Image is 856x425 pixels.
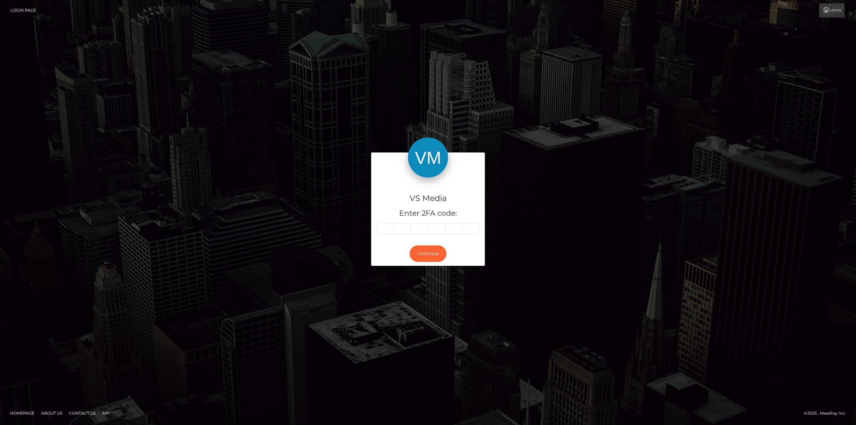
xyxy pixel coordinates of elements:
[376,193,480,204] h4: VS Media
[38,408,65,418] a: About Us
[410,245,446,262] button: Continue
[819,3,845,17] a: Login
[408,137,448,178] img: VS Media
[7,408,37,418] a: Homepage
[66,408,98,418] a: Contact Us
[100,408,112,418] a: API
[10,3,36,17] a: Login Page
[376,208,480,219] h5: Enter 2FA code:
[804,410,851,417] div: © 2025 , MassPay Inc.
